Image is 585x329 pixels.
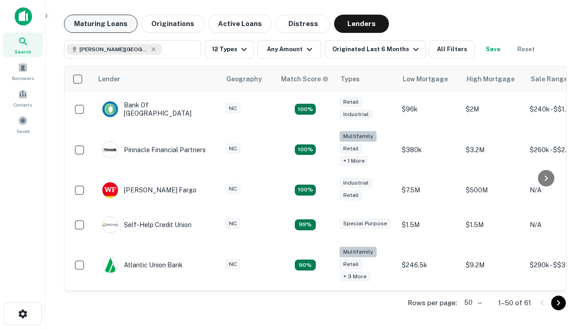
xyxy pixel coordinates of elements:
[511,40,541,58] button: Reset
[225,218,240,229] div: NC
[340,218,391,229] div: Special Purpose
[64,15,138,33] button: Maturing Loans
[295,185,316,196] div: Matching Properties: 14, hasApolloMatch: undefined
[16,127,30,135] span: Saved
[397,66,461,92] th: Low Mortgage
[102,182,118,198] img: picture
[225,259,240,270] div: NC
[205,40,254,58] button: 12 Types
[102,257,183,273] div: Atlantic Union Bank
[12,74,34,82] span: Borrowers
[102,257,118,273] img: picture
[397,173,461,207] td: $7.5M
[15,7,32,26] img: capitalize-icon.png
[498,297,531,308] p: 1–50 of 61
[340,97,362,107] div: Retail
[295,260,316,271] div: Matching Properties: 10, hasApolloMatch: undefined
[340,247,377,257] div: Multifamily
[340,109,372,120] div: Industrial
[461,66,525,92] th: High Mortgage
[208,15,272,33] button: Active Loans
[397,127,461,173] td: $380k
[335,66,397,92] th: Types
[479,40,508,58] button: Save your search to get updates of matches that match your search criteria.
[257,40,321,58] button: Any Amount
[276,15,330,33] button: Distress
[102,142,206,158] div: Pinnacle Financial Partners
[429,40,475,58] button: All Filters
[397,242,461,288] td: $246.5k
[102,217,191,233] div: Self-help Credit Union
[225,143,240,154] div: NC
[340,271,370,282] div: + 3 more
[281,74,329,84] div: Capitalize uses an advanced AI algorithm to match your search with the best lender. The match sco...
[340,74,360,85] div: Types
[295,144,316,155] div: Matching Properties: 20, hasApolloMatch: undefined
[539,227,585,271] iframe: Chat Widget
[276,66,335,92] th: Capitalize uses an advanced AI algorithm to match your search with the best lender. The match sco...
[325,40,425,58] button: Originated Last 6 Months
[102,101,212,117] div: Bank Of [GEOGRAPHIC_DATA]
[226,74,262,85] div: Geography
[3,32,43,57] a: Search
[340,131,377,142] div: Multifamily
[461,207,525,242] td: $1.5M
[461,92,525,127] td: $2M
[102,182,197,198] div: [PERSON_NAME] Fargo
[340,178,372,188] div: Industrial
[340,156,368,166] div: + 1 more
[295,219,316,230] div: Matching Properties: 11, hasApolloMatch: undefined
[221,66,276,92] th: Geography
[531,74,568,85] div: Sale Range
[3,85,43,110] a: Contacts
[281,74,327,84] h6: Match Score
[141,15,204,33] button: Originations
[80,45,148,53] span: [PERSON_NAME][GEOGRAPHIC_DATA], [GEOGRAPHIC_DATA]
[3,112,43,137] a: Saved
[467,74,515,85] div: High Mortgage
[340,190,362,201] div: Retail
[3,59,43,84] a: Borrowers
[461,296,484,309] div: 50
[93,66,221,92] th: Lender
[225,184,240,194] div: NC
[295,104,316,115] div: Matching Properties: 15, hasApolloMatch: undefined
[15,48,31,55] span: Search
[225,103,240,114] div: NC
[461,173,525,207] td: $500M
[551,296,566,310] button: Go to next page
[403,74,448,85] div: Low Mortgage
[408,297,457,308] p: Rows per page:
[340,143,362,154] div: Retail
[334,15,389,33] button: Lenders
[461,242,525,288] td: $9.2M
[102,217,118,233] img: picture
[340,259,362,270] div: Retail
[461,127,525,173] td: $3.2M
[332,44,421,55] div: Originated Last 6 Months
[397,92,461,127] td: $96k
[14,101,32,108] span: Contacts
[102,142,118,158] img: picture
[98,74,120,85] div: Lender
[397,207,461,242] td: $1.5M
[102,101,118,117] img: picture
